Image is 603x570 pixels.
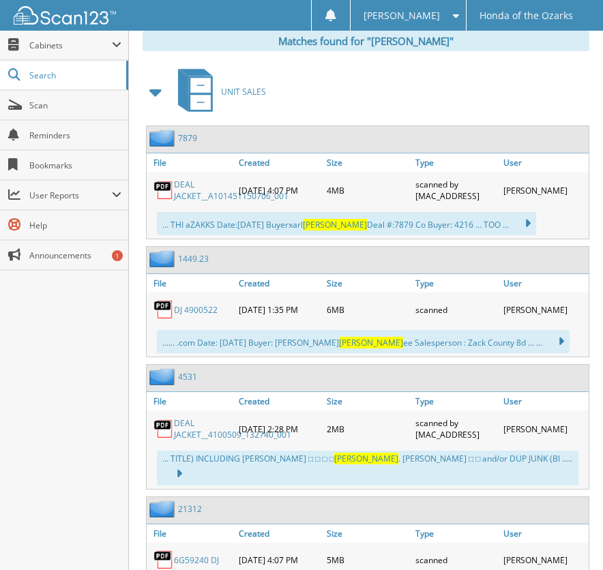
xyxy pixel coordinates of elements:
[14,6,116,25] img: scan123-logo-white.svg
[149,368,178,385] img: folder2.png
[412,274,501,292] a: Type
[500,175,589,205] div: [PERSON_NAME]
[143,31,589,51] div: Matches found for "[PERSON_NAME]"
[29,220,121,231] span: Help
[29,40,112,51] span: Cabinets
[174,179,289,202] a: DEAL JACKET__A101451150706_001
[157,330,570,353] div: ...... .com Date: [DATE] Buyer: [PERSON_NAME] ee Salesperson : Zack County 8d ... ...
[500,274,589,292] a: User
[480,12,573,20] span: Honda of the Ozarks
[29,130,121,141] span: Reminders
[149,130,178,147] img: folder2.png
[174,417,291,440] a: DEAL JACKET__4100509_132740_001
[29,160,121,171] span: Bookmarks
[412,153,501,172] a: Type
[157,451,578,485] div: ... TITLE) INCLUDING [PERSON_NAME] □ □ □ □ . [PERSON_NAME] □ □ and/or DUP JUNK (Bl .....
[339,337,403,348] span: [PERSON_NAME]
[149,500,178,517] img: folder2.png
[235,153,324,172] a: Created
[178,503,202,515] a: 21312
[235,392,324,410] a: Created
[412,392,501,410] a: Type
[153,419,174,439] img: PDF.png
[29,190,112,201] span: User Reports
[323,175,412,205] div: 4MB
[147,274,235,292] a: File
[235,274,324,292] a: Created
[221,86,266,97] span: UNIT SALES
[112,250,123,261] div: 1
[153,299,174,320] img: PDF.png
[323,392,412,410] a: Size
[178,132,197,144] a: 7879
[500,414,589,444] div: [PERSON_NAME]
[500,524,589,543] a: User
[147,392,235,410] a: File
[157,212,536,235] div: ... THI aZAKKS Date:[DATE] Buyerxarl Deal #:7879 Co Buyer: 4216 ... TOO ...
[500,392,589,410] a: User
[147,524,235,543] a: File
[235,524,324,543] a: Created
[323,524,412,543] a: Size
[235,414,324,444] div: [DATE] 2:28 PM
[303,219,367,230] span: [PERSON_NAME]
[500,296,589,323] div: [PERSON_NAME]
[174,554,219,566] a: 6G59240 DJ
[29,70,119,81] span: Search
[29,100,121,111] span: Scan
[153,180,174,200] img: PDF.png
[323,274,412,292] a: Size
[147,153,235,172] a: File
[29,250,121,261] span: Announcements
[153,550,174,570] img: PDF.png
[334,453,398,464] span: [PERSON_NAME]
[412,524,501,543] a: Type
[500,153,589,172] a: User
[149,250,178,267] img: folder2.png
[178,371,197,382] a: 4531
[323,414,412,444] div: 2MB
[323,153,412,172] a: Size
[364,12,440,20] span: [PERSON_NAME]
[412,414,501,444] div: scanned by [MAC_ADDRESS]
[178,253,209,265] a: 1449.23
[235,175,324,205] div: [DATE] 4:07 PM
[174,304,218,316] a: DJ 4900522
[235,296,324,323] div: [DATE] 1:35 PM
[170,65,266,119] a: UNIT SALES
[323,296,412,323] div: 6MB
[412,296,501,323] div: scanned
[412,175,501,205] div: scanned by [MAC_ADDRESS]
